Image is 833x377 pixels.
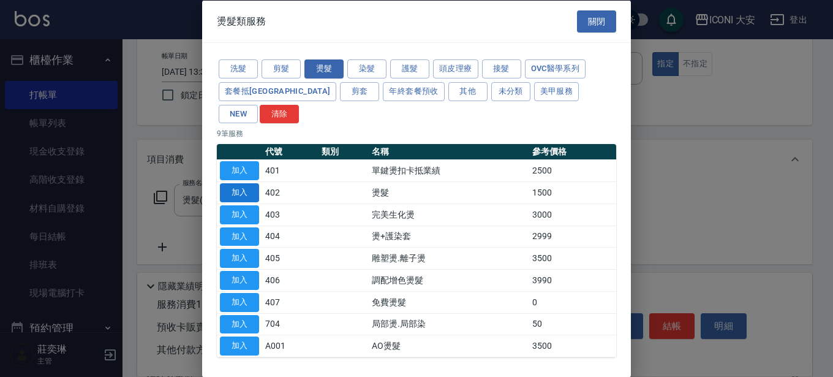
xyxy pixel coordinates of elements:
td: 704 [262,313,318,335]
td: 燙+護染套 [369,226,529,248]
th: 名稱 [369,144,529,160]
button: 加入 [220,205,259,224]
td: 完美生化燙 [369,204,529,226]
button: 染髮 [347,59,386,78]
th: 類別 [318,144,369,160]
td: 3500 [529,335,616,357]
td: 單鍵燙扣卡抵業績 [369,159,529,181]
button: 加入 [220,314,259,333]
td: 3500 [529,247,616,269]
button: 加入 [220,292,259,311]
button: 清除 [260,104,299,123]
td: 401 [262,159,318,181]
td: 3990 [529,269,616,291]
td: 405 [262,247,318,269]
td: 402 [262,181,318,204]
td: 406 [262,269,318,291]
button: 護髮 [390,59,429,78]
button: 關閉 [577,10,616,32]
button: 加入 [220,271,259,290]
button: 年終套餐預收 [383,82,444,101]
button: 加入 [220,227,259,246]
th: 代號 [262,144,318,160]
td: 調配增色燙髮 [369,269,529,291]
button: 未分類 [491,82,530,101]
button: 其他 [448,82,488,101]
td: 50 [529,313,616,335]
td: 404 [262,226,318,248]
th: 參考價格 [529,144,616,160]
button: 加入 [220,161,259,180]
td: 3000 [529,204,616,226]
span: 燙髮類服務 [217,15,266,27]
button: 套餐抵[GEOGRAPHIC_DATA] [219,82,336,101]
button: 加入 [220,249,259,268]
td: 0 [529,291,616,313]
button: 洗髮 [219,59,258,78]
td: 燙髮 [369,181,529,204]
td: 2500 [529,159,616,181]
td: 403 [262,204,318,226]
td: 407 [262,291,318,313]
button: 加入 [220,183,259,202]
td: 1500 [529,181,616,204]
td: A001 [262,335,318,357]
button: 接髮 [482,59,521,78]
td: AO燙髮 [369,335,529,357]
button: 美甲服務 [534,82,579,101]
button: 剪套 [340,82,379,101]
button: 加入 [220,337,259,356]
button: 燙髮 [304,59,344,78]
button: ovc醫學系列 [525,59,586,78]
td: 局部燙.局部染 [369,313,529,335]
td: 雕塑燙.離子燙 [369,247,529,269]
p: 9 筆服務 [217,128,616,139]
button: 剪髮 [262,59,301,78]
td: 2999 [529,226,616,248]
button: 頭皮理療 [433,59,478,78]
td: 免費燙髮 [369,291,529,313]
button: NEW [219,104,258,123]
